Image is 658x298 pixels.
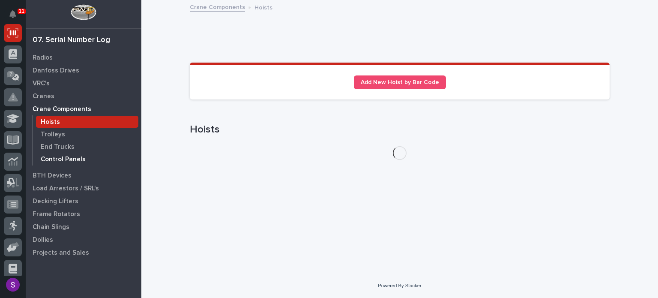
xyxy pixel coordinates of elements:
a: Cranes [26,90,141,102]
button: Notifications [4,5,22,23]
p: VRC's [33,80,50,87]
p: BTH Devices [33,172,72,180]
a: Powered By Stacker [378,283,421,288]
p: Control Panels [41,156,86,163]
button: users-avatar [4,276,22,294]
p: Decking Lifters [33,198,78,205]
p: Crane Components [33,105,91,113]
p: Danfoss Drives [33,67,79,75]
a: Radios [26,51,141,64]
p: Chain Slings [33,223,69,231]
div: 07. Serial Number Log [33,36,110,45]
p: Frame Rotators [33,211,80,218]
a: VRC's [26,77,141,90]
p: Hoists [254,2,272,12]
a: Decking Lifters [26,195,141,208]
h1: Hoists [190,123,610,136]
a: Add New Hoist by Bar Code [354,75,446,89]
p: Dollies [33,236,53,244]
a: Frame Rotators [26,208,141,220]
p: End Trucks [41,143,75,151]
p: 11 [19,8,24,14]
p: Cranes [33,93,54,100]
p: Projects and Sales [33,249,89,257]
img: Workspace Logo [71,4,96,20]
p: Trolleys [41,131,65,138]
a: Chain Slings [26,220,141,233]
a: Load Arrestors / SRL's [26,182,141,195]
a: BTH Devices [26,169,141,182]
p: Radios [33,54,53,62]
a: End Trucks [33,141,141,153]
span: Add New Hoist by Bar Code [361,79,439,85]
a: Hoists [33,116,141,128]
a: Trolleys [33,128,141,140]
a: Danfoss Drives [26,64,141,77]
a: Projects and Sales [26,246,141,259]
p: Load Arrestors / SRL's [33,185,99,193]
p: Hoists [41,118,60,126]
a: Crane Components [190,2,245,12]
a: Dollies [26,233,141,246]
div: Notifications11 [11,10,22,24]
a: Crane Components [26,102,141,115]
a: Control Panels [33,153,141,165]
